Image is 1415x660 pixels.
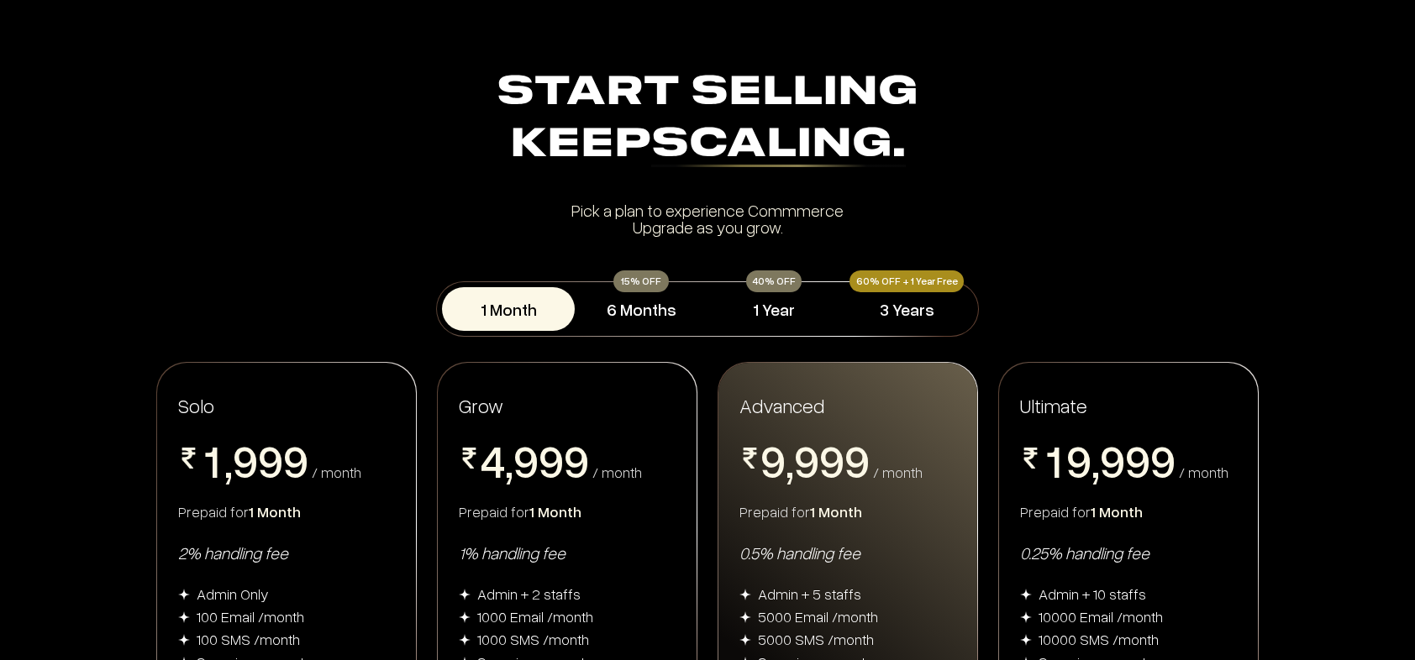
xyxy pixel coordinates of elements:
[197,584,269,604] div: Admin Only
[739,634,751,646] img: img
[613,270,669,292] div: 15% OFF
[564,437,589,483] span: 9
[459,501,676,521] div: Prepaid for
[505,437,513,488] span: ,
[178,634,190,646] img: img
[1091,437,1100,488] span: ,
[178,448,199,469] img: pricing-rupee
[739,392,824,418] span: Advanced
[459,611,471,623] img: img
[539,437,564,483] span: 9
[178,542,395,563] div: 2% handling fee
[163,202,1252,235] div: Pick a plan to experience Commmerce Upgrade as you grow.
[529,502,581,521] span: 1 Month
[163,119,1252,171] div: Keep
[513,437,539,483] span: 9
[199,437,224,483] span: 1
[442,287,575,331] button: 1 Month
[758,584,861,604] div: Admin + 5 staffs
[850,270,964,292] div: 60% OFF + 1 Year Free
[739,501,956,521] div: Prepaid for
[178,393,214,417] span: Solo
[249,502,301,521] span: 1 Month
[1039,629,1159,649] div: 10000 SMS /month
[1020,611,1032,623] img: img
[739,589,751,600] img: img
[1020,542,1237,563] div: 0.25% handling fee
[1020,501,1237,521] div: Prepaid for
[477,629,589,649] div: 1000 SMS /month
[477,606,593,626] div: 1000 Email /month
[312,464,361,479] div: / month
[760,437,786,483] span: 9
[819,437,844,483] span: 9
[459,542,676,563] div: 1% handling fee
[197,629,300,649] div: 100 SMS /month
[1150,437,1176,483] span: 9
[746,270,802,292] div: 40% OFF
[592,464,642,479] div: / month
[1039,584,1146,604] div: Admin + 10 staffs
[575,287,707,331] button: 6 Months
[459,634,471,646] img: img
[480,437,505,483] span: 4
[1020,589,1032,600] img: img
[739,611,751,623] img: img
[844,437,870,483] span: 9
[480,483,505,528] span: 5
[786,437,794,488] span: ,
[1020,448,1041,469] img: pricing-rupee
[283,437,308,483] span: 9
[739,542,956,563] div: 0.5% handling fee
[1020,392,1087,418] span: Ultimate
[840,287,973,331] button: 3 Years
[1066,437,1091,483] span: 9
[477,584,581,604] div: Admin + 2 staffs
[739,448,760,469] img: pricing-rupee
[651,125,906,167] div: Scaling.
[1020,634,1032,646] img: img
[233,437,258,483] span: 9
[258,437,283,483] span: 9
[1091,502,1143,521] span: 1 Month
[1100,437,1125,483] span: 9
[178,501,395,521] div: Prepaid for
[178,611,190,623] img: img
[197,606,304,626] div: 100 Email /month
[459,589,471,600] img: img
[178,589,190,600] img: img
[1041,437,1066,483] span: 1
[199,483,224,528] span: 2
[459,448,480,469] img: pricing-rupee
[1039,606,1163,626] div: 10000 Email /month
[810,502,862,521] span: 1 Month
[459,393,503,417] span: Grow
[758,606,878,626] div: 5000 Email /month
[794,437,819,483] span: 9
[758,629,874,649] div: 5000 SMS /month
[224,437,233,488] span: ,
[707,287,840,331] button: 1 Year
[163,67,1252,171] div: Start Selling
[1041,483,1066,528] span: 2
[1179,464,1228,479] div: / month
[1125,437,1150,483] span: 9
[873,464,923,479] div: / month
